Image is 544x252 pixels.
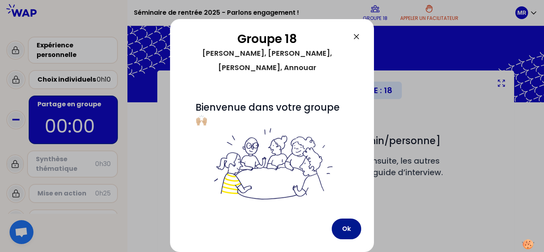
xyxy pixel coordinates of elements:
[209,127,335,202] img: filesOfInstructions%2Fbienvenue%20dans%20votre%20groupe%20-%20petit.png
[332,219,361,239] button: Ok
[183,46,352,75] div: [PERSON_NAME], [PERSON_NAME], [PERSON_NAME], Annouar
[196,101,348,202] span: Bienvenue dans votre groupe 🙌🏼
[183,32,352,46] h2: Groupe 18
